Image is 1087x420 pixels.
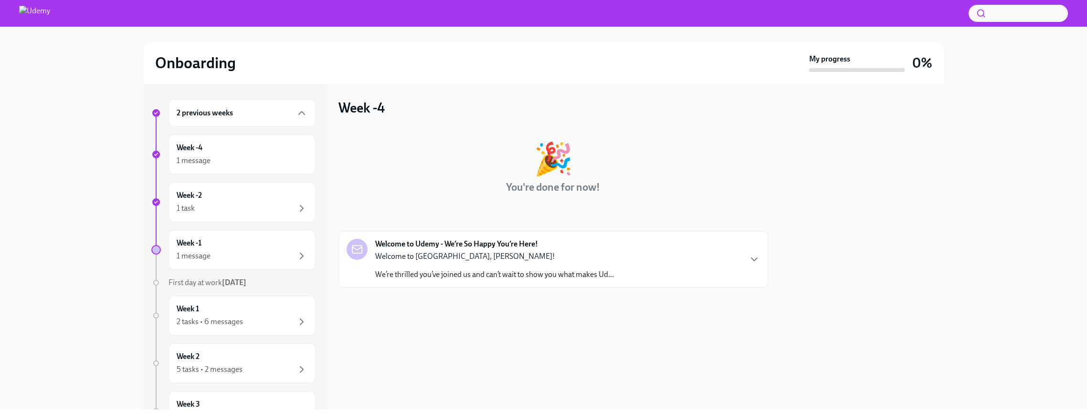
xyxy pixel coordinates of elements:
p: We’re thrilled you’ve joined us and can’t wait to show you what makes Ud... [375,269,614,280]
div: 1 message [177,155,211,166]
h3: 0% [912,54,932,72]
h6: Week 1 [177,304,199,314]
h6: 2 previous weeks [177,108,233,118]
strong: [DATE] [222,278,246,287]
a: Week 25 tasks • 2 messages [151,343,316,383]
h6: Week -1 [177,238,201,248]
a: First day at work[DATE] [151,277,316,288]
a: Week -41 message [151,134,316,174]
img: Udemy [19,6,50,21]
div: 2 previous weeks [169,99,316,127]
h6: Week -2 [177,190,202,201]
h6: Week 3 [177,399,200,410]
h3: Week -4 [338,99,385,116]
a: Week 12 tasks • 6 messages [151,296,316,336]
div: 2 tasks • 6 messages [177,317,243,327]
div: 5 tasks • 2 messages [177,364,243,375]
h4: You're done for now! [506,180,600,195]
div: 1 task [177,203,195,214]
h6: Week 2 [177,351,200,362]
a: Week -21 task [151,182,316,222]
strong: My progress [809,54,850,64]
div: 🎉 [534,143,573,174]
div: 1 message [177,251,211,261]
a: Week -11 message [151,230,316,270]
span: First day at work [169,278,246,287]
h6: Week -4 [177,143,202,153]
p: Welcome to [GEOGRAPHIC_DATA], [PERSON_NAME]! [375,251,614,262]
h2: Onboarding [155,53,236,72]
strong: Welcome to Udemy - We’re So Happy You’re Here! [375,239,538,249]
